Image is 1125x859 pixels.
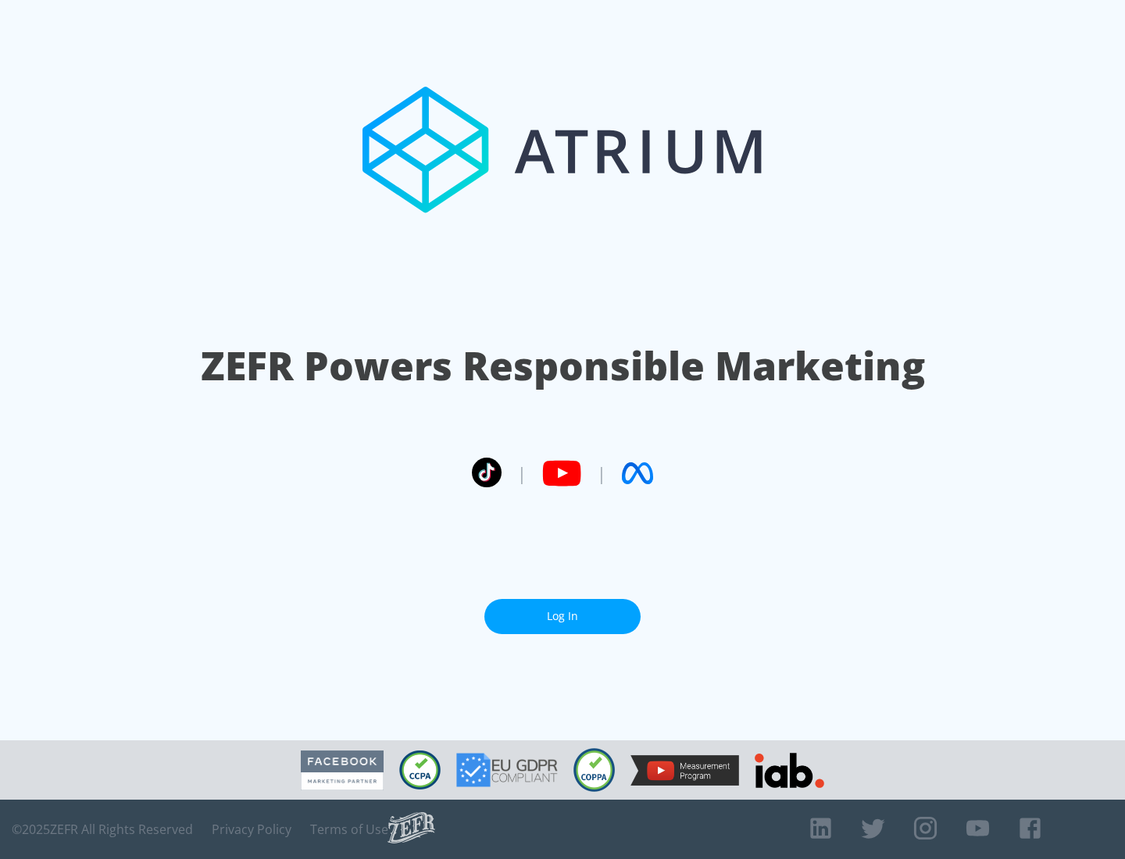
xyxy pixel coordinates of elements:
img: GDPR Compliant [456,753,558,787]
a: Terms of Use [310,822,388,837]
a: Privacy Policy [212,822,291,837]
span: | [517,462,527,485]
img: IAB [755,753,824,788]
h1: ZEFR Powers Responsible Marketing [201,339,925,393]
img: COPPA Compliant [573,748,615,792]
span: © 2025 ZEFR All Rights Reserved [12,822,193,837]
img: Facebook Marketing Partner [301,750,384,790]
img: CCPA Compliant [399,750,441,789]
a: Log In [484,599,641,634]
img: YouTube Measurement Program [630,755,739,786]
span: | [597,462,606,485]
